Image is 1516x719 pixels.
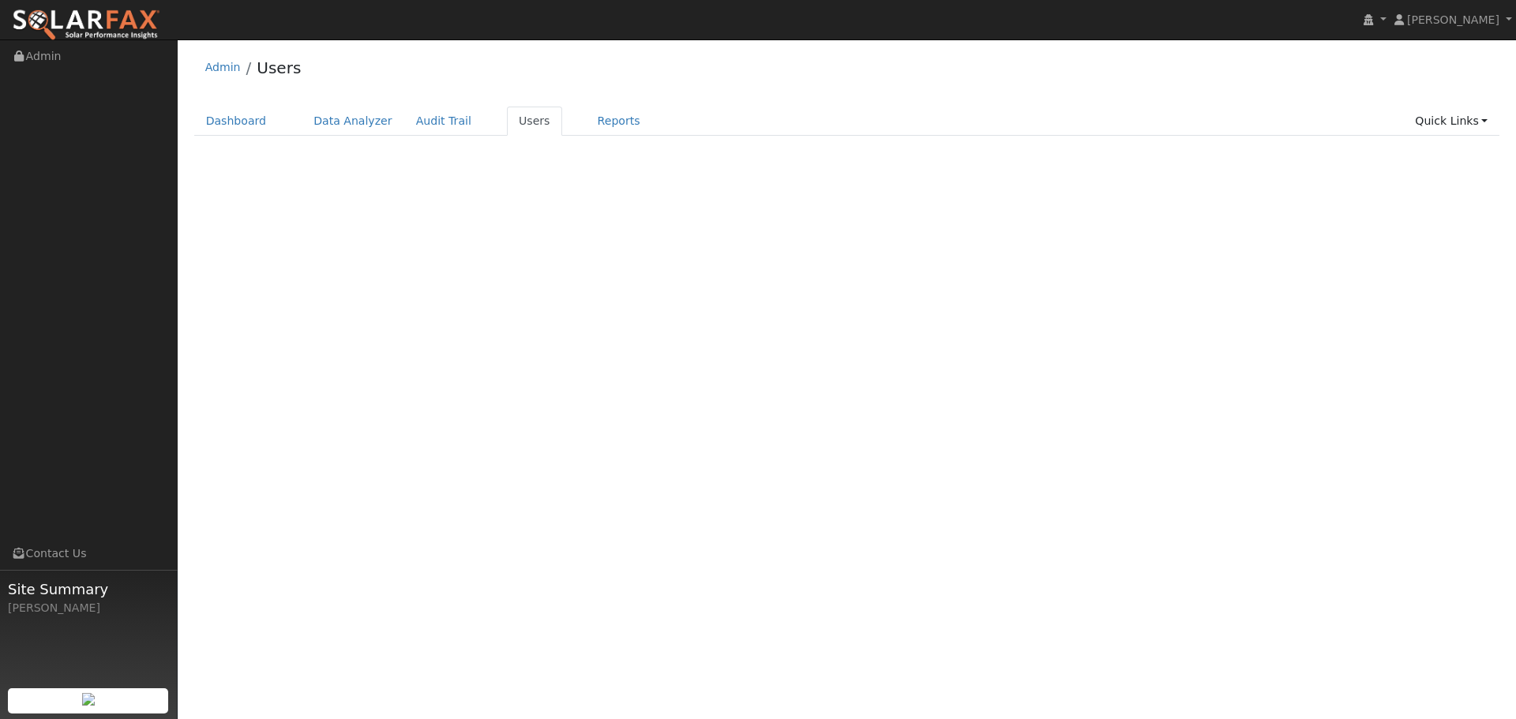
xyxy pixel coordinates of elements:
img: SolarFax [12,9,160,42]
a: Admin [205,61,241,73]
span: [PERSON_NAME] [1407,13,1499,26]
div: [PERSON_NAME] [8,600,169,616]
a: Users [507,107,562,136]
a: Audit Trail [404,107,483,136]
a: Users [257,58,301,77]
a: Dashboard [194,107,279,136]
a: Data Analyzer [302,107,404,136]
a: Quick Links [1403,107,1499,136]
a: Reports [586,107,652,136]
span: Site Summary [8,579,169,600]
img: retrieve [82,693,95,706]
